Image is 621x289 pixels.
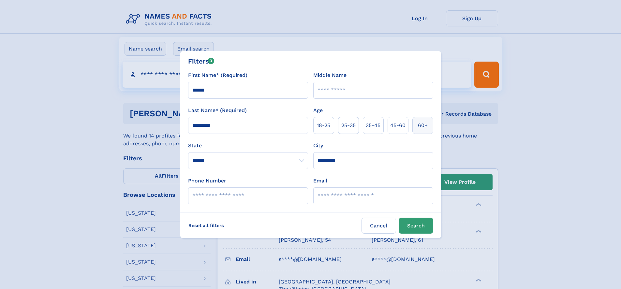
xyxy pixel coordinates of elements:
label: First Name* (Required) [188,71,247,79]
span: 18‑25 [317,122,330,129]
label: City [313,142,323,150]
label: State [188,142,308,150]
label: Age [313,107,323,114]
span: 45‑60 [390,122,406,129]
label: Cancel [362,218,396,234]
button: Search [399,218,433,234]
div: Filters [188,56,214,66]
span: 35‑45 [366,122,380,129]
span: 25‑35 [341,122,356,129]
label: Middle Name [313,71,347,79]
label: Reset all filters [184,218,228,233]
label: Phone Number [188,177,226,185]
span: 60+ [418,122,428,129]
label: Email [313,177,327,185]
label: Last Name* (Required) [188,107,247,114]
